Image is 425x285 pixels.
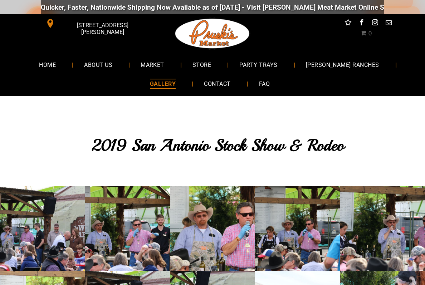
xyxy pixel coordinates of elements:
a: STORE [182,55,222,74]
span: 0 [368,30,372,37]
a: FAQ [248,74,280,93]
a: CONTACT [193,74,241,93]
a: [PERSON_NAME] RANCHES [295,55,390,74]
a: email [384,18,394,29]
a: [STREET_ADDRESS][PERSON_NAME] [41,18,150,29]
a: MARKET [130,55,175,74]
a: facebook [357,18,366,29]
span: [STREET_ADDRESS][PERSON_NAME] [57,18,149,39]
a: instagram [371,18,380,29]
span: 2019 San Antonio Stock Show & Rodeo [92,135,344,156]
a: Social network [343,18,353,29]
a: GALLERY [139,74,186,93]
a: HOME [28,55,67,74]
img: Pruski-s+Market+HQ+Logo2-1920w.png [174,14,251,53]
a: PARTY TRAYS [229,55,288,74]
a: ABOUT US [73,55,123,74]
